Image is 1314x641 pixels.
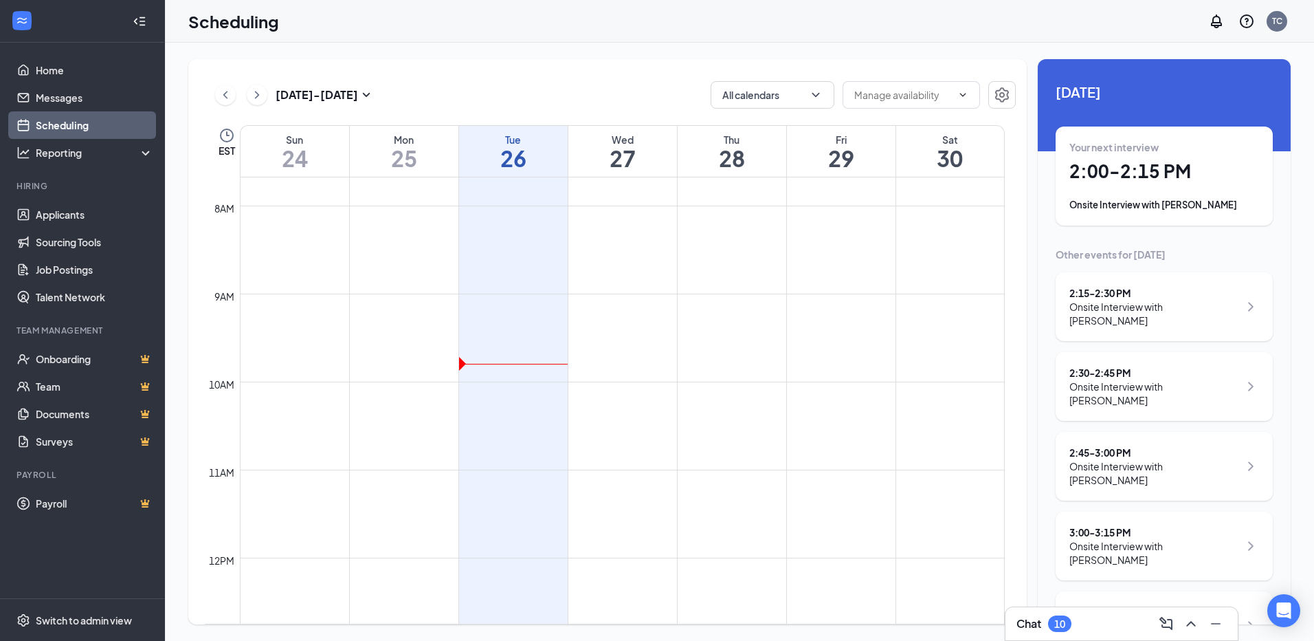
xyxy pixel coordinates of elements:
[787,146,895,170] h1: 29
[787,133,895,146] div: Fri
[36,256,153,283] a: Job Postings
[36,56,153,84] a: Home
[1243,298,1259,315] svg: ChevronRight
[1155,613,1177,635] button: ComposeMessage
[1069,366,1239,380] div: 2:30 - 2:45 PM
[1208,13,1225,30] svg: Notifications
[36,373,153,400] a: TeamCrown
[15,14,29,28] svg: WorkstreamLogo
[678,133,786,146] div: Thu
[16,469,151,481] div: Payroll
[212,201,237,216] div: 8am
[1056,81,1273,102] span: [DATE]
[459,133,568,146] div: Tue
[1180,613,1202,635] button: ChevronUp
[1238,13,1255,30] svg: QuestionInfo
[1207,616,1224,632] svg: Minimize
[36,84,153,111] a: Messages
[358,87,375,103] svg: SmallChevronDown
[1158,616,1174,632] svg: ComposeMessage
[36,111,153,139] a: Scheduling
[212,289,237,304] div: 9am
[219,87,232,103] svg: ChevronLeft
[16,613,30,627] svg: Settings
[250,87,264,103] svg: ChevronRight
[16,146,30,160] svg: Analysis
[206,465,237,480] div: 11am
[1267,594,1300,627] div: Open Intercom Messenger
[276,87,358,102] h3: [DATE] - [DATE]
[1243,538,1259,554] svg: ChevronRight
[957,89,968,100] svg: ChevronDown
[241,126,349,177] a: August 24, 2025
[568,146,677,170] h1: 27
[350,133,458,146] div: Mon
[36,400,153,428] a: DocumentsCrown
[350,146,458,170] h1: 25
[711,81,834,109] button: All calendarsChevronDown
[241,146,349,170] h1: 24
[459,126,568,177] a: August 26, 2025
[16,325,151,336] div: Team Management
[16,180,151,192] div: Hiring
[1069,160,1259,183] h1: 2:00 - 2:15 PM
[1054,618,1065,630] div: 10
[787,126,895,177] a: August 29, 2025
[1056,248,1273,261] div: Other events for [DATE]
[219,127,235,144] svg: Clock
[247,85,267,105] button: ChevronRight
[206,553,237,568] div: 12pm
[568,133,677,146] div: Wed
[1183,616,1199,632] svg: ChevronUp
[1069,459,1239,487] div: Onsite Interview with [PERSON_NAME]
[350,126,458,177] a: August 25, 2025
[854,87,952,102] input: Manage availability
[1205,613,1227,635] button: Minimize
[1069,198,1259,212] div: Onsite Interview with [PERSON_NAME]
[1069,286,1239,300] div: 2:15 - 2:30 PM
[678,126,786,177] a: August 28, 2025
[809,88,823,102] svg: ChevronDown
[36,201,153,228] a: Applicants
[896,133,1005,146] div: Sat
[988,81,1016,109] button: Settings
[459,146,568,170] h1: 26
[36,146,154,160] div: Reporting
[1069,605,1239,619] div: 3:15 - 3:30 PM
[36,283,153,311] a: Talent Network
[1243,378,1259,395] svg: ChevronRight
[1272,15,1282,27] div: TC
[1069,539,1239,567] div: Onsite Interview with [PERSON_NAME]
[994,87,1010,103] svg: Settings
[1243,618,1259,634] svg: ChevronRight
[1069,300,1239,327] div: Onsite Interview with [PERSON_NAME]
[36,613,132,627] div: Switch to admin view
[188,10,279,33] h1: Scheduling
[1069,380,1239,407] div: Onsite Interview with [PERSON_NAME]
[678,146,786,170] h1: 28
[206,377,237,392] div: 10am
[133,14,146,28] svg: Collapse
[36,428,153,455] a: SurveysCrown
[896,146,1005,170] h1: 30
[1243,458,1259,475] svg: ChevronRight
[36,490,153,517] a: PayrollCrown
[896,126,1005,177] a: August 30, 2025
[1016,616,1041,631] h3: Chat
[219,144,235,157] span: EST
[215,85,236,105] button: ChevronLeft
[36,228,153,256] a: Sourcing Tools
[36,345,153,373] a: OnboardingCrown
[241,133,349,146] div: Sun
[568,126,677,177] a: August 27, 2025
[1069,446,1239,459] div: 2:45 - 3:00 PM
[1069,525,1239,539] div: 3:00 - 3:15 PM
[1069,140,1259,154] div: Your next interview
